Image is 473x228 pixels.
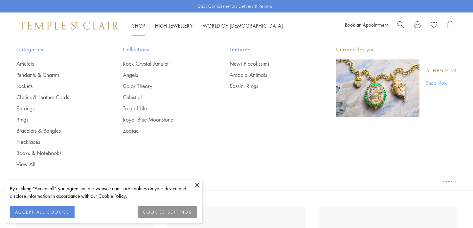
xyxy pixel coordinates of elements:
[345,21,388,28] a: Book an Appointment
[16,161,97,168] a: View All
[123,116,203,123] a: Royal Blue Moonstone
[16,127,97,134] a: Bracelets & Bangles
[426,67,457,75] a: Athenæum
[16,105,97,112] a: Earrings
[123,105,203,112] a: Tree of Life
[198,3,272,10] p: Enjoy Complimentary Delivery & Returns
[16,45,97,54] span: Categories
[155,22,193,29] a: High JewelleryHigh Jewellery
[431,21,437,31] a: View Wishlist
[10,206,75,218] button: ACCEPT ALL COOKIES
[132,22,145,29] a: ShopShop
[16,82,97,90] a: Lockets
[230,71,310,79] a: Arcadia Animals
[16,94,97,101] a: Chains & Leather Cords
[138,206,197,218] button: COOKIES SETTINGS
[132,22,283,30] nav: Main navigation
[123,82,203,90] a: Color Theory
[336,45,457,54] p: Curated for you
[10,185,197,200] div: By clicking “Accept all”, you agree that our website can store cookies on your device and disclos...
[397,21,404,31] a: Search
[16,71,97,79] a: Pendants & Charms
[123,127,203,134] a: Zodiac
[16,149,97,157] a: Books & Notebooks
[230,82,310,90] a: Sassini Rings
[230,45,310,54] span: Featured
[123,71,203,79] a: Angels
[230,60,310,67] a: New! Piccolissimi
[123,94,203,101] a: Celestial
[16,60,97,67] a: Amulets
[20,22,119,30] img: Temple St. Clair
[447,21,453,31] a: Open Shopping Bag
[123,45,203,54] span: Collections
[16,116,97,123] a: Rings
[16,138,97,146] a: Necklaces
[203,22,283,29] a: World of [DEMOGRAPHIC_DATA]World of [DEMOGRAPHIC_DATA]
[426,79,457,86] a: Shop Now
[123,60,203,67] a: Rock Crystal Amulet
